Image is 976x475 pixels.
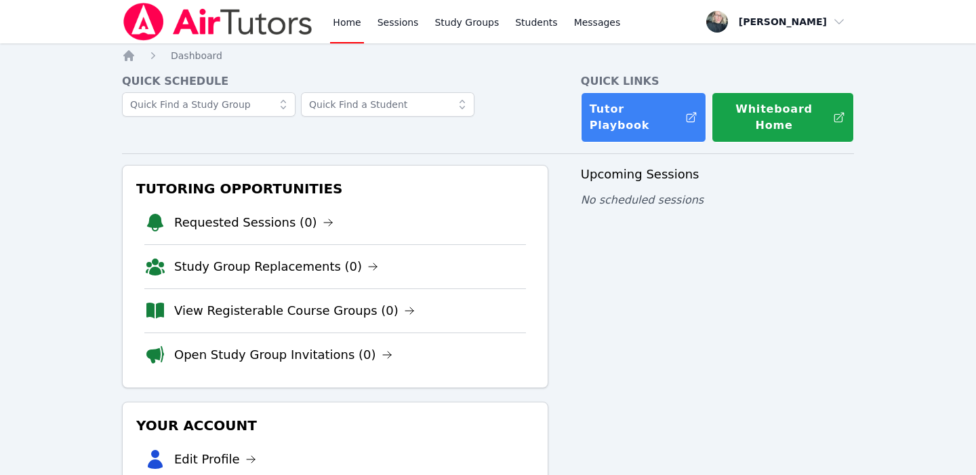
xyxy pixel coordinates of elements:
button: Whiteboard Home [712,92,854,142]
h4: Quick Links [581,73,854,90]
h3: Tutoring Opportunities [134,176,537,201]
input: Quick Find a Student [301,92,474,117]
a: Study Group Replacements (0) [174,257,378,276]
span: Messages [574,16,621,29]
a: View Registerable Course Groups (0) [174,301,415,320]
a: Requested Sessions (0) [174,213,333,232]
nav: Breadcrumb [122,49,854,62]
img: Air Tutors [122,3,314,41]
span: Dashboard [171,50,222,61]
h3: Your Account [134,413,537,438]
h4: Quick Schedule [122,73,548,90]
a: Edit Profile [174,450,256,469]
a: Dashboard [171,49,222,62]
input: Quick Find a Study Group [122,92,296,117]
a: Open Study Group Invitations (0) [174,345,392,364]
span: No scheduled sessions [581,193,704,206]
a: Tutor Playbook [581,92,706,142]
h3: Upcoming Sessions [581,165,854,184]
